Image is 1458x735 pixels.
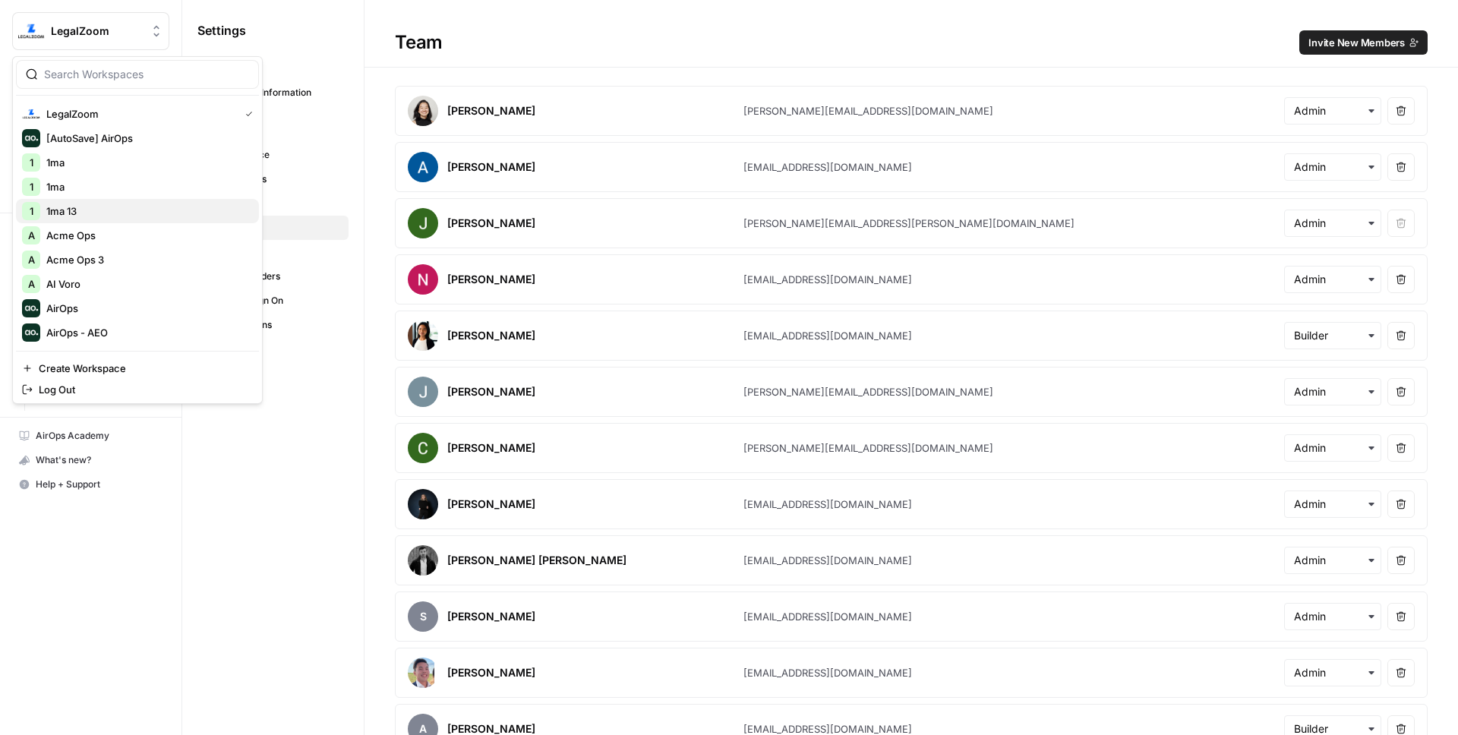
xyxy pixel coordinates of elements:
[28,252,35,267] span: A
[197,240,349,264] a: Tags
[1294,665,1371,680] input: Admin
[197,21,246,39] span: Settings
[197,143,349,167] a: Workspace
[221,342,342,356] span: Secrets
[46,301,247,316] span: AirOps
[22,129,40,147] img: [AutoSave] AirOps Logo
[30,155,33,170] span: 1
[447,665,535,680] div: [PERSON_NAME]
[743,440,993,456] div: [PERSON_NAME][EMAIL_ADDRESS][DOMAIN_NAME]
[408,601,438,632] span: S
[46,106,233,121] span: LegalZoom
[36,478,163,491] span: Help + Support
[447,440,535,456] div: [PERSON_NAME]
[12,424,169,448] a: AirOps Academy
[447,609,535,624] div: [PERSON_NAME]
[197,313,349,337] a: Integrations
[408,152,438,182] img: avatar
[17,17,45,45] img: LegalZoom Logo
[447,103,535,118] div: [PERSON_NAME]
[1294,272,1371,287] input: Admin
[221,318,342,332] span: Integrations
[28,276,35,292] span: A
[408,433,438,463] img: avatar
[16,379,259,400] a: Log Out
[408,208,438,238] img: avatar
[197,216,349,240] a: Team
[46,276,247,292] span: AI Voro
[221,245,342,259] span: Tags
[46,131,247,146] span: [AutoSave] AirOps
[743,497,912,512] div: [EMAIL_ADDRESS][DOMAIN_NAME]
[51,24,143,39] span: LegalZoom
[447,328,535,343] div: [PERSON_NAME]
[46,203,247,219] span: 1ma 13
[46,179,247,194] span: 1ma
[1299,30,1428,55] button: Invite New Members
[1294,553,1371,568] input: Admin
[197,191,349,216] a: Billing
[13,449,169,472] div: What's new?
[408,658,434,688] img: avatar
[12,12,169,50] button: Workspace: LegalZoom
[408,320,438,351] img: avatar
[39,382,247,397] span: Log Out
[1294,216,1371,231] input: Admin
[408,264,438,295] img: avatar
[743,159,912,175] div: [EMAIL_ADDRESS][DOMAIN_NAME]
[1294,159,1371,175] input: Admin
[46,228,247,243] span: Acme Ops
[46,155,247,170] span: 1ma
[447,553,626,568] div: [PERSON_NAME] [PERSON_NAME]
[447,384,535,399] div: [PERSON_NAME]
[408,377,438,407] img: avatar
[221,294,342,308] span: Single Sign On
[447,497,535,512] div: [PERSON_NAME]
[16,358,259,379] a: Create Workspace
[28,228,35,243] span: A
[408,545,438,576] img: avatar
[1294,103,1371,118] input: Admin
[221,197,342,210] span: Billing
[408,489,438,519] img: avatar
[1294,328,1371,343] input: Builder
[447,216,535,231] div: [PERSON_NAME]
[22,323,40,342] img: AirOps - AEO Logo
[221,270,342,283] span: API Providers
[364,30,1458,55] div: Team
[447,159,535,175] div: [PERSON_NAME]
[39,361,247,376] span: Create Workspace
[1294,440,1371,456] input: Admin
[197,337,349,361] a: Secrets
[197,264,349,289] a: API Providers
[743,216,1075,231] div: [PERSON_NAME][EMAIL_ADDRESS][PERSON_NAME][DOMAIN_NAME]
[22,299,40,317] img: AirOps Logo
[221,221,342,235] span: Team
[221,148,342,162] span: Workspace
[221,86,342,99] span: Personal Information
[1294,384,1371,399] input: Admin
[12,448,169,472] button: What's new?
[743,384,993,399] div: [PERSON_NAME][EMAIL_ADDRESS][DOMAIN_NAME]
[46,252,247,267] span: Acme Ops 3
[743,328,912,343] div: [EMAIL_ADDRESS][DOMAIN_NAME]
[30,179,33,194] span: 1
[1294,497,1371,512] input: Admin
[197,167,349,191] a: Databases
[447,272,535,287] div: [PERSON_NAME]
[743,553,912,568] div: [EMAIL_ADDRESS][DOMAIN_NAME]
[197,80,349,105] a: Personal Information
[30,203,33,219] span: 1
[12,56,263,404] div: Workspace: LegalZoom
[221,172,342,186] span: Databases
[1308,35,1405,50] span: Invite New Members
[197,289,349,313] a: Single Sign On
[743,103,993,118] div: [PERSON_NAME][EMAIL_ADDRESS][DOMAIN_NAME]
[36,429,163,443] span: AirOps Academy
[743,609,912,624] div: [EMAIL_ADDRESS][DOMAIN_NAME]
[44,67,249,82] input: Search Workspaces
[1294,609,1371,624] input: Admin
[46,325,247,340] span: AirOps - AEO
[22,105,40,123] img: LegalZoom Logo
[408,96,438,126] img: avatar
